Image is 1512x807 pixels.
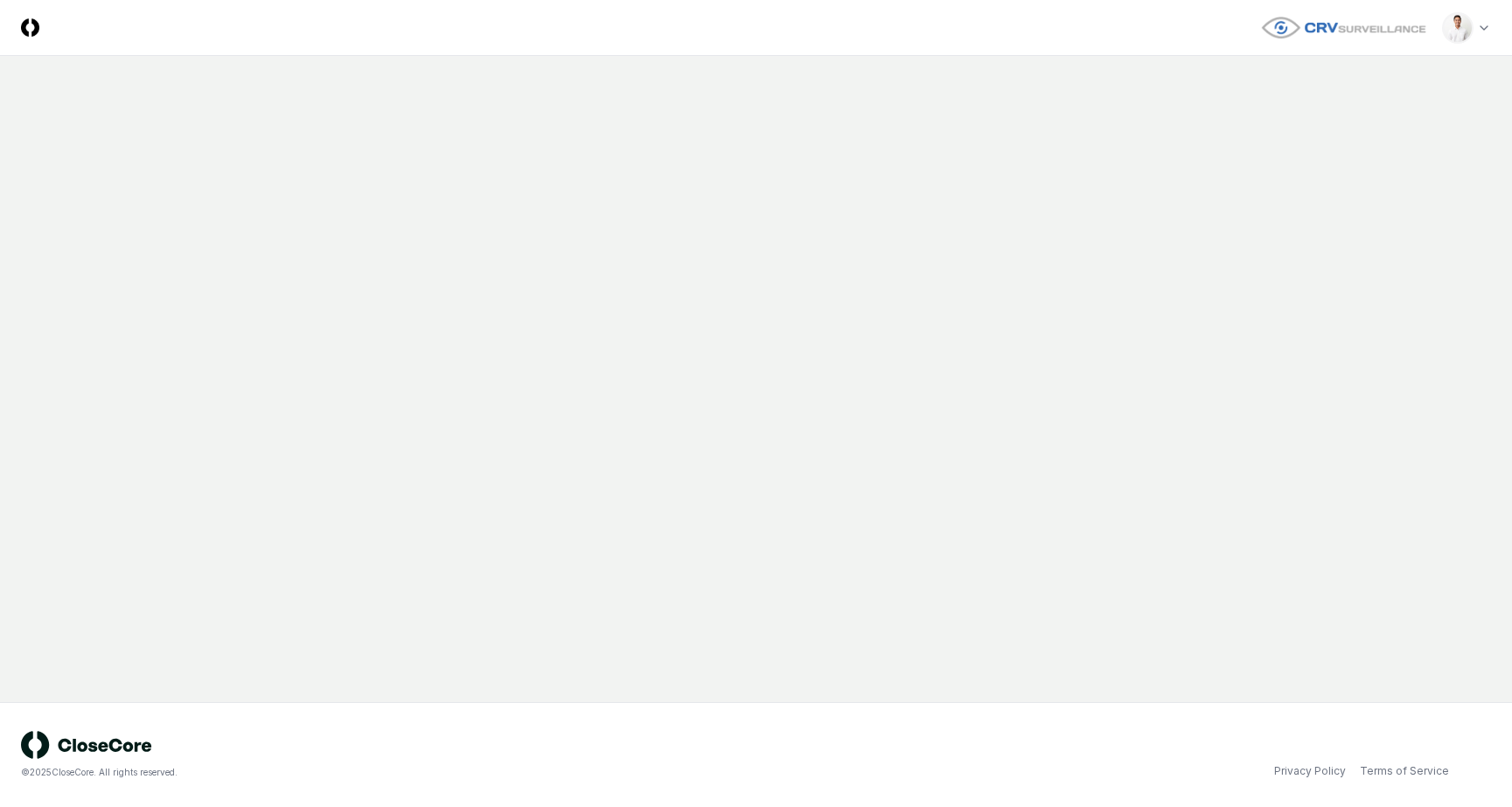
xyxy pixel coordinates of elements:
[21,766,756,779] div: © 2025 CloseCore. All rights reserved.
[1260,16,1428,39] img: CRV Surveillance logo
[1360,763,1449,779] a: Terms of Service
[21,731,152,759] img: logo
[21,18,39,37] img: Logo
[1444,14,1472,42] img: d09822cc-9b6d-4858-8d66-9570c114c672_b0bc35f1-fa8e-4ccc-bc23-b02c2d8c2b72.png
[1274,763,1346,779] a: Privacy Policy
